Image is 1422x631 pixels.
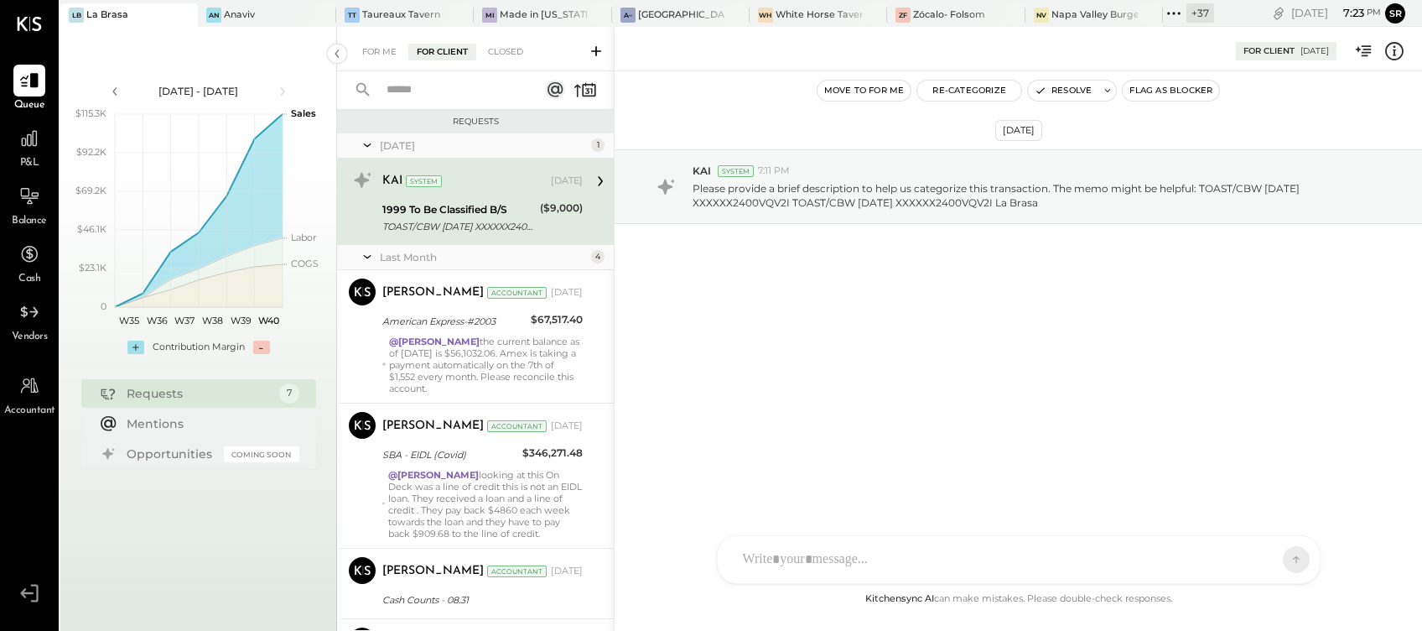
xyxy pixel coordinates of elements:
div: An [206,8,221,23]
div: [DATE] [995,120,1042,141]
div: Accountant [487,420,547,432]
a: Vendors [1,296,58,345]
text: W40 [257,315,278,326]
div: System [718,165,754,177]
div: LB [69,8,84,23]
div: Contribution Margin [153,341,245,354]
span: Balance [12,214,47,229]
div: [PERSON_NAME] [382,284,484,301]
text: Sales [291,107,316,119]
div: - [253,341,270,354]
div: [PERSON_NAME] [382,418,484,435]
div: For Client [408,44,476,60]
div: Made in [US_STATE] Pizza [GEOGRAPHIC_DATA] [500,8,586,22]
div: the current balance as of [DATE] is $56,1032.06. Amex is taking a payment automatically on the 7t... [389,336,583,394]
div: Coming Soon [224,446,299,462]
div: WH [758,8,773,23]
p: Please provide a brief description to help us categorize this transaction. The memo might be help... [693,181,1373,210]
div: 1999 To Be Classified B/S [382,201,535,218]
div: For Me [354,44,405,60]
div: System [406,175,442,187]
div: Accountant [487,566,547,577]
div: copy link [1270,4,1287,22]
span: 7:11 PM [758,164,790,178]
div: [DATE] [380,138,587,153]
div: ($9,000) [540,200,583,216]
button: Flag as Blocker [1123,81,1219,101]
div: 7 [279,383,299,404]
div: [GEOGRAPHIC_DATA] – [GEOGRAPHIC_DATA] [638,8,724,22]
button: Move to for me [817,81,911,101]
div: + [127,341,144,354]
span: P&L [20,156,39,171]
text: W39 [230,315,251,326]
div: Last Month [380,250,587,264]
div: 1 [591,138,605,152]
div: [DATE] - [DATE] [127,84,270,98]
div: American Express-#2003 [382,313,526,330]
div: [DATE] [1291,5,1381,21]
button: Re-Categorize [917,81,1021,101]
div: White Horse Tavern [776,8,862,22]
text: $69.2K [75,185,106,196]
div: [DATE] [551,286,583,300]
div: [DATE] [551,565,583,578]
div: Accountant [487,287,547,299]
div: $67,517.40 [531,311,583,328]
button: Sr [1385,3,1405,23]
a: Cash [1,238,58,287]
text: W37 [174,315,195,326]
span: KAI [693,164,711,178]
strong: @[PERSON_NAME] [389,336,480,347]
a: Balance [1,180,58,229]
div: A– [620,8,636,23]
div: Taureaux Tavern [362,8,440,22]
div: NV [1034,8,1049,23]
a: P&L [1,123,58,171]
text: W35 [118,315,138,326]
div: [DATE] [551,420,583,433]
span: pm [1367,7,1381,18]
text: COGS [291,258,319,269]
text: W38 [202,315,223,326]
div: 4 [591,250,605,263]
div: Anaviv [224,8,255,22]
div: ZF [895,8,911,23]
div: [PERSON_NAME] [382,563,484,580]
div: [DATE] [551,175,583,188]
div: For Client [1243,45,1295,57]
div: TT [345,8,360,23]
span: Accountant [4,404,55,419]
div: Cash Counts - 08.31 [382,592,578,608]
div: $346,271.48 [522,445,583,462]
a: Queue [1,65,58,113]
div: SBA - EIDL (Covid) [382,446,517,463]
div: Napa Valley Burger Company [1051,8,1138,22]
span: Vendors [12,330,48,345]
text: $46.1K [77,223,106,235]
div: Closed [480,44,532,60]
text: $115.3K [75,107,106,119]
text: $92.2K [76,146,106,158]
span: 7 : 23 [1331,5,1364,21]
div: Requests [345,116,605,128]
div: Mi [482,8,497,23]
text: Labor [291,232,316,243]
div: KAI [382,173,402,190]
span: Cash [18,272,40,287]
a: Accountant [1,370,58,419]
strong: @[PERSON_NAME] [388,469,479,481]
div: Zócalo- Folsom [913,8,985,22]
div: TOAST/CBW [DATE] XXXXXX2400VQV2I TOAST/CBW [DATE] XXXXXX2400VQV2I La Brasa [382,218,535,235]
button: Resolve [1028,81,1098,101]
span: Queue [14,98,45,113]
div: looking at this On Deck was a line of credit this is not an EIDL loan. They received a loan and a... [388,469,583,540]
div: Opportunities [127,446,215,462]
div: + 37 [1186,3,1214,23]
text: $23.1K [79,262,106,274]
div: La Brasa [86,8,128,22]
div: Requests [127,385,271,402]
div: [DATE] [1300,45,1329,57]
div: Mentions [127,415,291,432]
text: W36 [146,315,167,326]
